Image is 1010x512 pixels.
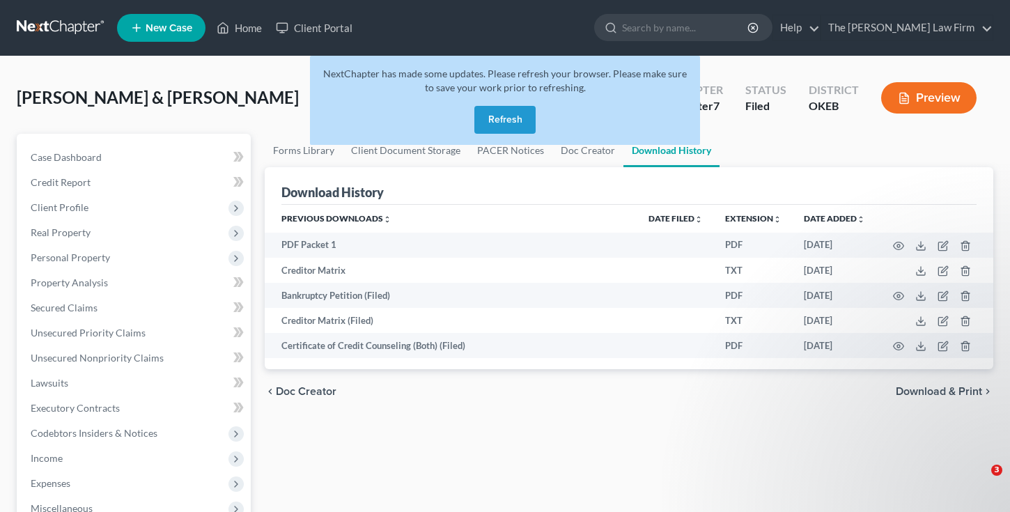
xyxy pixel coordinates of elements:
[773,15,820,40] a: Help
[265,134,343,167] a: Forms Library
[804,213,865,224] a: Date addedunfold_more
[31,452,63,464] span: Income
[265,205,994,358] div: Previous Downloads
[31,251,110,263] span: Personal Property
[714,308,793,333] td: TXT
[31,377,68,389] span: Lawsuits
[281,213,391,224] a: Previous Downloadsunfold_more
[714,233,793,258] td: PDF
[20,346,251,371] a: Unsecured Nonpriority Claims
[276,386,336,397] span: Doc Creator
[714,258,793,283] td: TXT
[963,465,996,498] iframe: Intercom live chat
[20,270,251,295] a: Property Analysis
[713,99,720,112] span: 7
[31,176,91,188] span: Credit Report
[20,145,251,170] a: Case Dashboard
[31,427,157,439] span: Codebtors Insiders & Notices
[881,82,977,114] button: Preview
[20,295,251,320] a: Secured Claims
[622,15,749,40] input: Search by name...
[265,333,638,358] td: Certificate of Credit Counseling (Both) (Filed)
[210,15,269,40] a: Home
[857,215,865,224] i: unfold_more
[809,98,859,114] div: OKEB
[648,213,703,224] a: Date Filedunfold_more
[323,68,687,93] span: NextChapter has made some updates. Please refresh your browser. Please make sure to save your wor...
[474,106,536,134] button: Refresh
[31,302,98,313] span: Secured Claims
[793,233,876,258] td: [DATE]
[31,226,91,238] span: Real Property
[31,352,164,364] span: Unsecured Nonpriority Claims
[809,82,859,98] div: District
[146,23,192,33] span: New Case
[20,371,251,396] a: Lawsuits
[265,283,638,308] td: Bankruptcy Petition (Filed)
[714,283,793,308] td: PDF
[991,465,1002,476] span: 3
[31,477,70,489] span: Expenses
[20,396,251,421] a: Executory Contracts
[725,213,782,224] a: Extensionunfold_more
[20,170,251,195] a: Credit Report
[821,15,993,40] a: The [PERSON_NAME] Law Firm
[714,333,793,358] td: PDF
[31,277,108,288] span: Property Analysis
[31,327,146,339] span: Unsecured Priority Claims
[265,386,276,397] i: chevron_left
[31,151,102,163] span: Case Dashboard
[773,215,782,224] i: unfold_more
[17,87,299,107] span: [PERSON_NAME] & [PERSON_NAME]
[694,215,703,224] i: unfold_more
[265,308,638,333] td: Creditor Matrix (Filed)
[31,201,88,213] span: Client Profile
[383,215,391,224] i: unfold_more
[745,82,786,98] div: Status
[265,258,638,283] td: Creditor Matrix
[281,184,384,201] div: Download History
[269,15,359,40] a: Client Portal
[265,233,638,258] td: PDF Packet 1
[745,98,786,114] div: Filed
[31,402,120,414] span: Executory Contracts
[20,320,251,346] a: Unsecured Priority Claims
[265,386,336,397] button: chevron_left Doc Creator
